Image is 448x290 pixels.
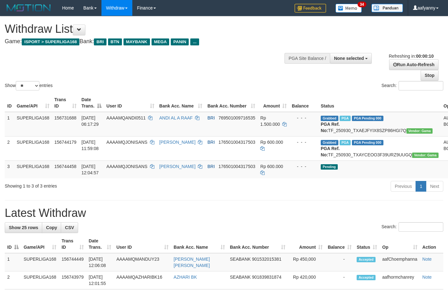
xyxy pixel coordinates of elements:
[106,115,146,120] span: AAAAMQANDI0511
[14,112,52,136] td: SUPERLIGA168
[352,140,383,145] span: PGA Pending
[292,163,316,170] div: - - -
[157,94,205,112] th: Bank Acc. Name: activate to sort column ascending
[382,222,443,232] label: Search:
[318,94,441,112] th: Status
[292,139,316,145] div: - - -
[190,38,199,45] span: ...
[46,225,57,230] span: Copy
[9,225,38,230] span: Show 25 rows
[207,115,215,120] span: BRI
[106,140,147,145] span: AAAAMQJONISANS
[422,257,432,262] a: Note
[389,59,439,70] a: Run Auto-Refresh
[336,4,362,13] img: Button%20Memo.svg
[22,38,79,45] span: ISPORT > SUPERLIGA168
[59,235,86,253] th: Trans ID: activate to sort column ascending
[382,81,443,90] label: Search:
[288,253,325,271] td: Rp 450,000
[61,222,78,233] a: CSV
[330,53,372,64] button: None selected
[321,116,338,121] span: Grabbed
[334,56,364,61] span: None selected
[420,235,443,253] th: Action
[5,222,42,233] a: Show 25 rows
[14,94,52,112] th: Game/API: activate to sort column ascending
[284,53,330,64] div: PGA Site Balance /
[159,115,193,120] a: ANDI AL A RAAF
[416,181,426,192] a: 1
[321,146,340,157] b: PGA Ref. No:
[218,140,255,145] span: Copy 176501004317503 to clipboard
[288,235,325,253] th: Amount: activate to sort column ascending
[421,70,439,81] a: Stop
[357,275,376,280] span: Accepted
[289,94,318,112] th: Balance
[106,164,147,169] span: AAAAMQJONISANS
[171,235,227,253] th: Bank Acc. Name: activate to sort column ascending
[82,164,99,175] span: [DATE] 12:04:57
[391,181,416,192] a: Previous
[104,94,157,112] th: User ID: activate to sort column ascending
[16,81,39,90] select: Showentries
[114,253,171,271] td: AAAAMQMANDUY23
[260,164,283,169] span: Rp 600.000
[230,257,251,262] span: SEABANK
[422,275,432,280] a: Note
[292,115,316,121] div: - - -
[171,38,189,45] span: PANIN
[86,271,114,289] td: [DATE] 12:01:55
[159,164,196,169] a: [PERSON_NAME]
[94,38,106,45] span: BRI
[82,115,99,127] span: [DATE] 06:17:29
[86,253,114,271] td: [DATE] 12:06:08
[174,257,210,268] a: [PERSON_NAME] [PERSON_NAME]
[340,116,351,121] span: Marked by aafromsomean
[358,2,366,7] span: 34
[59,271,86,289] td: 156743979
[5,136,14,160] td: 2
[230,275,251,280] span: SEABANK
[218,164,255,169] span: Copy 176501004317503 to clipboard
[205,94,258,112] th: Bank Acc. Number: activate to sort column ascending
[318,136,441,160] td: TF_250930_TXAYCEOO3F39URZ9UUGQ
[152,38,169,45] span: MEGA
[321,122,340,133] b: PGA Ref. No:
[5,81,53,90] label: Show entries
[325,253,354,271] td: -
[114,271,171,289] td: AAAAMQAZHARIBK16
[5,160,14,178] td: 3
[5,3,53,13] img: MOTION_logo.png
[218,115,255,120] span: Copy 769501009716535 to clipboard
[174,275,197,280] a: AZHARI BK
[207,164,215,169] span: BRI
[42,222,61,233] a: Copy
[123,38,150,45] span: MAYBANK
[412,153,439,158] span: Vendor URL: https://trx31.1velocity.biz
[21,253,59,271] td: SUPERLIGA168
[14,160,52,178] td: SUPERLIGA168
[5,271,21,289] td: 2
[55,140,77,145] span: 156744179
[5,94,14,112] th: ID
[55,115,77,120] span: 156731688
[295,4,326,13] img: Feedback.jpg
[426,181,443,192] a: Next
[399,222,443,232] input: Search:
[380,235,420,253] th: Op: activate to sort column ascending
[21,235,59,253] th: Game/API: activate to sort column ascending
[321,140,338,145] span: Grabbed
[5,38,292,45] h4: Game: Bank:
[389,54,434,59] span: Refreshing in:
[65,225,74,230] span: CSV
[354,235,380,253] th: Status: activate to sort column ascending
[5,112,14,136] td: 1
[380,271,420,289] td: aafhormchanrey
[325,271,354,289] td: -
[260,115,280,127] span: Rp 1.500.000
[352,116,383,121] span: PGA Pending
[207,140,215,145] span: BRI
[59,253,86,271] td: 156744449
[52,94,79,112] th: Trans ID: activate to sort column ascending
[114,235,171,253] th: User ID: activate to sort column ascending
